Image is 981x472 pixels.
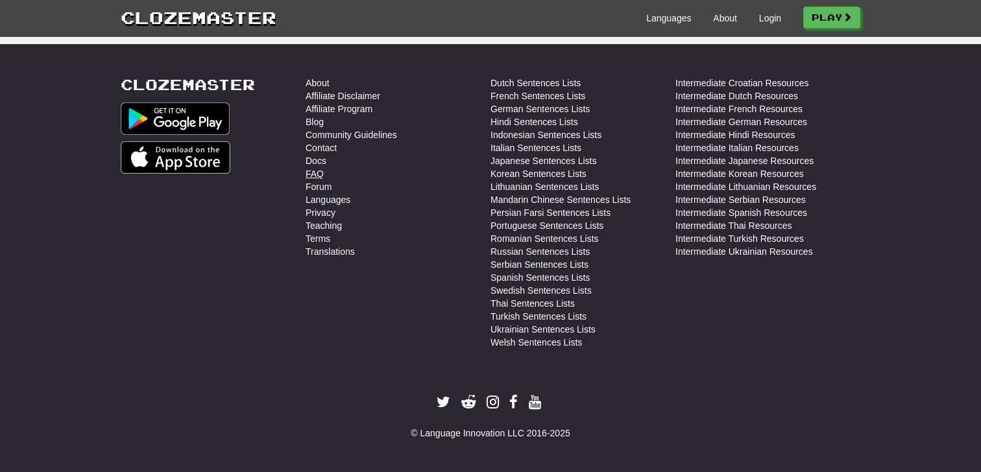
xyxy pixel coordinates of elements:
[675,193,806,206] a: Intermediate Serbian Resources
[306,245,355,258] a: Translations
[306,219,342,232] a: Teaching
[490,310,587,323] a: Turkish Sentences Lists
[306,128,397,141] a: Community Guidelines
[490,336,582,349] a: Welsh Sentences Lists
[490,141,581,154] a: Italian Sentences Lists
[306,141,337,154] a: Contact
[490,193,631,206] a: Mandarin Chinese Sentences Lists
[675,219,792,232] a: Intermediate Thai Resources
[306,77,330,89] a: About
[490,206,611,219] a: Persian Farsi Sentences Lists
[490,258,588,271] a: Serbian Sentences Lists
[490,154,596,167] a: Japanese Sentences Lists
[306,167,324,180] a: FAQ
[646,12,691,25] a: Languages
[675,167,804,180] a: Intermediate Korean Resources
[759,12,781,25] a: Login
[306,102,372,115] a: Affiliate Program
[675,77,808,89] a: Intermediate Croatian Resources
[490,219,603,232] a: Portuguese Sentences Lists
[121,427,860,440] div: © Language Innovation LLC 2016-2025
[675,180,816,193] a: Intermediate Lithuanian Resources
[490,245,590,258] a: Russian Sentences Lists
[490,323,596,336] a: Ukrainian Sentences Lists
[713,12,737,25] a: About
[490,284,592,297] a: Swedish Sentences Lists
[675,245,813,258] a: Intermediate Ukrainian Resources
[675,89,798,102] a: Intermediate Dutch Resources
[121,141,230,174] img: Get it on App Store
[675,115,807,128] a: Intermediate German Resources
[675,141,799,154] a: Intermediate Italian Resources
[306,180,332,193] a: Forum
[306,193,350,206] a: Languages
[490,128,601,141] a: Indonesian Sentences Lists
[675,206,807,219] a: Intermediate Spanish Resources
[675,102,803,115] a: Intermediate French Resources
[803,6,860,29] a: Play
[306,154,326,167] a: Docs
[121,5,276,29] a: Clozemaster
[490,232,599,245] a: Romanian Sentences Lists
[121,77,255,93] a: Clozemaster
[306,206,335,219] a: Privacy
[490,271,590,284] a: Spanish Sentences Lists
[306,115,324,128] a: Blog
[490,115,578,128] a: Hindi Sentences Lists
[490,89,585,102] a: French Sentences Lists
[306,232,330,245] a: Terms
[306,89,380,102] a: Affiliate Disclaimer
[490,167,587,180] a: Korean Sentences Lists
[121,102,230,135] img: Get it on Google Play
[675,232,804,245] a: Intermediate Turkish Resources
[490,297,575,310] a: Thai Sentences Lists
[490,102,590,115] a: German Sentences Lists
[490,180,599,193] a: Lithuanian Sentences Lists
[675,128,795,141] a: Intermediate Hindi Resources
[675,154,814,167] a: Intermediate Japanese Resources
[490,77,581,89] a: Dutch Sentences Lists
